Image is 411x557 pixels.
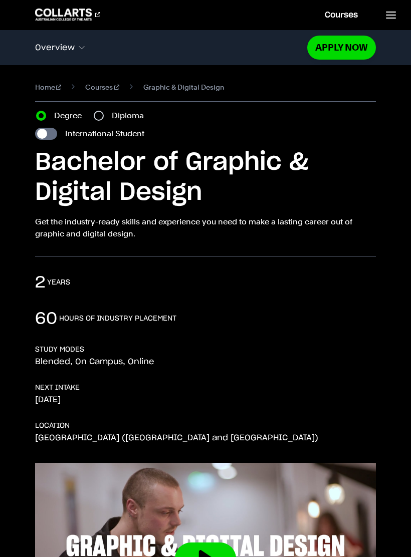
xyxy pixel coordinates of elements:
[35,272,45,293] p: 2
[59,314,176,324] h3: hours of industry placement
[65,128,144,140] label: International Student
[35,148,376,208] h1: Bachelor of Graphic & Digital Design
[112,110,150,122] label: Diploma
[35,216,376,240] p: Get the industry-ready skills and experience you need to make a lasting career out of graphic and...
[35,9,100,21] div: Go to homepage
[35,433,318,443] p: [GEOGRAPHIC_DATA] ([GEOGRAPHIC_DATA] and [GEOGRAPHIC_DATA])
[35,383,80,393] h3: NEXT INTAKE
[85,81,119,93] a: Courses
[35,37,308,58] button: Overview
[35,309,57,329] p: 60
[35,43,75,52] span: Overview
[143,81,224,93] span: Graphic & Digital Design
[35,81,62,93] a: Home
[35,395,61,405] p: [DATE]
[54,110,88,122] label: Degree
[35,357,154,367] p: Blended, On Campus, Online
[47,277,70,288] h3: years
[35,345,84,355] h3: STUDY MODES
[35,421,70,431] h3: LOCATION
[307,36,376,59] a: Apply Now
